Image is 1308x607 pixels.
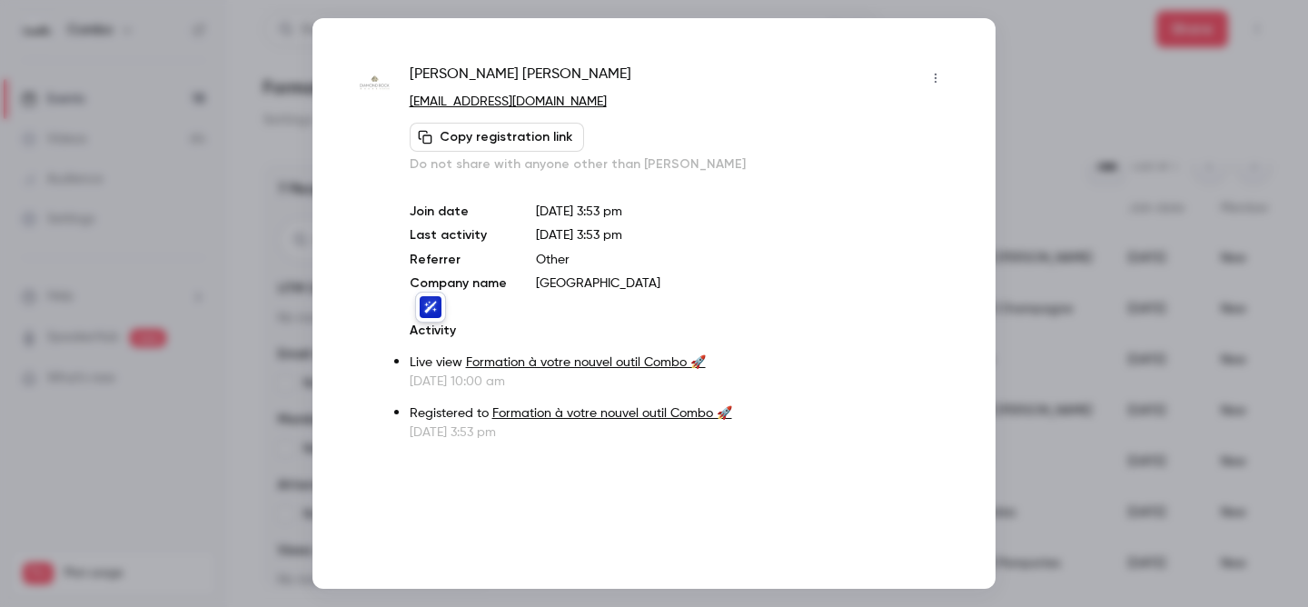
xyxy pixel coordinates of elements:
p: Do not share with anyone other than [PERSON_NAME] [410,155,950,174]
span: [PERSON_NAME] [PERSON_NAME] [410,64,631,93]
a: Formation à votre nouvel outil Combo 🚀 [466,356,706,369]
span: [DATE] 3:53 pm [536,229,622,242]
p: [DATE] 10:00 am [410,373,950,391]
a: [EMAIL_ADDRESS][DOMAIN_NAME] [410,95,607,108]
p: Join date [410,203,507,221]
p: Other [536,251,950,269]
p: [DATE] 3:53 pm [536,203,950,221]
p: Live view [410,353,950,373]
button: Copy registration link [410,123,584,152]
p: Activity [410,322,950,340]
p: [GEOGRAPHIC_DATA] [536,274,950,293]
p: Last activity [410,226,507,245]
p: Company name [410,274,507,293]
p: Referrer [410,251,507,269]
img: diamond-rock.fr [358,65,391,99]
a: Formation à votre nouvel outil Combo 🚀 [492,407,732,420]
p: Registered to [410,404,950,423]
p: [DATE] 3:53 pm [410,423,950,442]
